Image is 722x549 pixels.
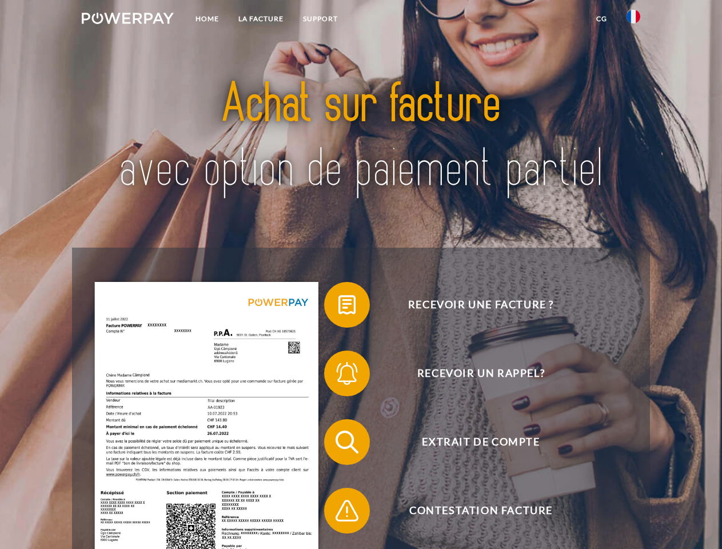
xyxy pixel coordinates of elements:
[324,351,621,396] button: Recevoir un rappel?
[333,428,361,456] img: qb_search.svg
[676,503,713,540] iframe: Button to launch messaging window
[333,359,361,388] img: qb_bell.svg
[324,488,621,534] button: Contestation Facture
[627,10,640,23] img: fr
[82,13,174,24] img: logo-powerpay-white.svg
[341,419,621,465] span: Extrait de compte
[324,282,621,328] button: Recevoir une facture ?
[324,419,621,465] button: Extrait de compte
[341,282,621,328] span: Recevoir une facture ?
[333,291,361,319] img: qb_bill.svg
[109,55,613,219] img: title-powerpay_fr.svg
[341,488,621,534] span: Contestation Facture
[186,9,229,29] a: Home
[293,9,348,29] a: Support
[229,9,293,29] a: LA FACTURE
[333,496,361,525] img: qb_warning.svg
[587,9,617,29] a: CG
[341,351,621,396] span: Recevoir un rappel?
